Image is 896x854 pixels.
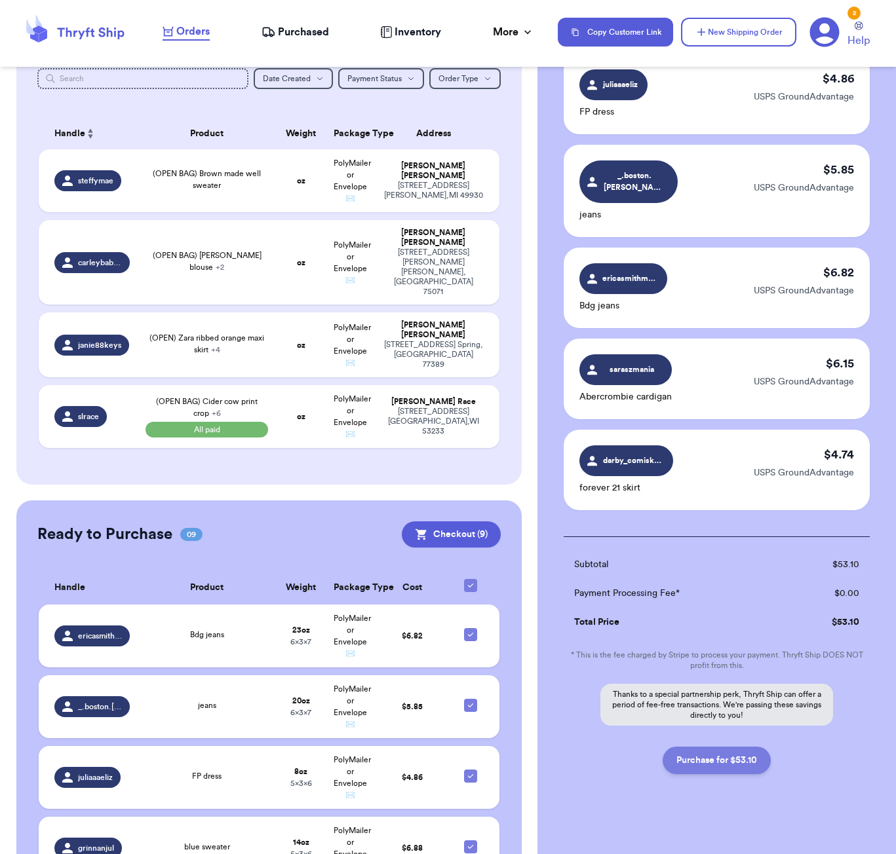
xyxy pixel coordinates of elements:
[211,346,220,354] span: + 4
[78,631,122,641] span: ericasmithman
[37,524,172,545] h2: Ready to Purchase
[334,756,371,799] span: PolyMailer or Envelope ✉️
[402,632,423,640] span: $ 6.82
[297,177,305,185] strong: oz
[376,571,450,604] th: Cost
[823,69,854,88] p: $ 4.86
[146,422,269,437] span: All paid
[334,685,371,728] span: PolyMailer or Envelope ✉️
[293,838,309,846] strong: 14 oz
[564,579,785,608] td: Payment Processing Fee*
[380,24,441,40] a: Inventory
[754,90,854,103] p: USPS GroundAdvantage
[294,768,307,775] strong: 8 oz
[290,709,311,716] span: 6 x 3 x 7
[681,18,796,46] button: New Shipping Order
[603,363,661,375] span: saraszmania
[54,581,85,595] span: Handle
[326,571,376,604] th: Package Type
[402,703,423,711] span: $ 5.85
[276,118,326,149] th: Weight
[190,631,224,639] span: Bdg jeans
[579,208,678,221] p: jeans
[176,24,210,39] span: Orders
[276,571,326,604] th: Weight
[826,354,854,373] p: $ 6.15
[754,181,854,195] p: USPS GroundAdvantage
[383,397,484,407] div: [PERSON_NAME] Race
[823,263,854,282] p: $ 6.82
[564,550,785,579] td: Subtotal
[85,126,96,141] button: Sort ascending
[212,409,221,417] span: + 6
[198,701,216,709] span: jeans
[192,772,222,780] span: FP dress
[754,284,854,297] p: USPS GroundAdvantage
[754,375,854,388] p: USPS GroundAdvantage
[438,75,478,83] span: Order Type
[334,395,371,438] span: PolyMailer or Envelope ✉️
[824,445,854,464] p: $ 4.74
[254,68,333,89] button: Date Created
[785,608,870,637] td: $ 53.10
[297,341,305,349] strong: oz
[402,844,423,852] span: $ 6.88
[493,24,534,40] div: More
[603,455,661,466] span: darby_comiskey
[376,118,499,149] th: Address
[290,779,312,787] span: 5 x 3 x 6
[663,747,771,774] button: Purchase for $53.10
[278,24,329,40] span: Purchased
[785,550,870,579] td: $ 53.10
[579,105,648,119] p: FP dress
[402,521,501,548] button: Checkout (9)
[334,324,371,367] span: PolyMailer or Envelope ✉️
[602,272,657,284] span: ericasmithman
[149,334,264,354] span: (OPEN) Zara ribbed orange maxi skirt
[395,24,441,40] span: Inventory
[383,161,484,181] div: [PERSON_NAME] [PERSON_NAME]
[823,160,854,179] p: $ 5.85
[383,228,484,248] div: [PERSON_NAME] [PERSON_NAME]
[383,181,484,200] div: [STREET_ADDRESS] [PERSON_NAME] , MI 49930
[383,340,484,369] div: [STREET_ADDRESS] Spring , [GEOGRAPHIC_DATA] 77389
[579,390,672,403] p: Abercrombie cardigan
[290,638,311,646] span: 6 x 3 x 7
[847,7,861,20] div: 2
[180,528,203,541] span: 09
[54,127,85,141] span: Handle
[153,251,262,271] span: (OPEN BAG) [PERSON_NAME] blouse
[564,608,785,637] td: Total Price
[347,75,402,83] span: Payment Status
[604,170,666,193] span: _.boston.[PERSON_NAME]
[809,17,840,47] a: 2
[383,320,484,340] div: [PERSON_NAME] [PERSON_NAME]
[297,413,305,420] strong: oz
[78,411,99,422] span: slrace
[326,118,376,149] th: Package Type
[334,614,371,658] span: PolyMailer or Envelope ✉️
[138,118,277,149] th: Product
[78,701,122,712] span: _.boston.[PERSON_NAME]
[78,772,113,783] span: juliaaaeliz
[78,176,113,186] span: steffymae
[216,263,224,271] span: + 2
[383,248,484,297] div: [STREET_ADDRESS][PERSON_NAME] [PERSON_NAME] , [GEOGRAPHIC_DATA] 75071
[184,843,230,851] span: blue sweater
[334,241,371,284] span: PolyMailer or Envelope ✉️
[402,773,423,781] span: $ 4.86
[78,843,114,853] span: grinnanjul
[847,22,870,48] a: Help
[600,79,640,90] span: juliaaaeliz
[600,684,833,726] p: Thanks to a special partnership perk, Thryft Ship can offer a period of fee-free transactions. We...
[163,24,210,41] a: Orders
[153,170,261,189] span: (OPEN BAG) Brown made well sweater
[579,299,667,312] p: Bdg jeans
[138,571,277,604] th: Product
[754,466,854,479] p: USPS GroundAdvantage
[558,18,673,46] button: Copy Customer Link
[847,33,870,48] span: Help
[262,24,329,40] a: Purchased
[292,697,310,705] strong: 20 oz
[263,75,311,83] span: Date Created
